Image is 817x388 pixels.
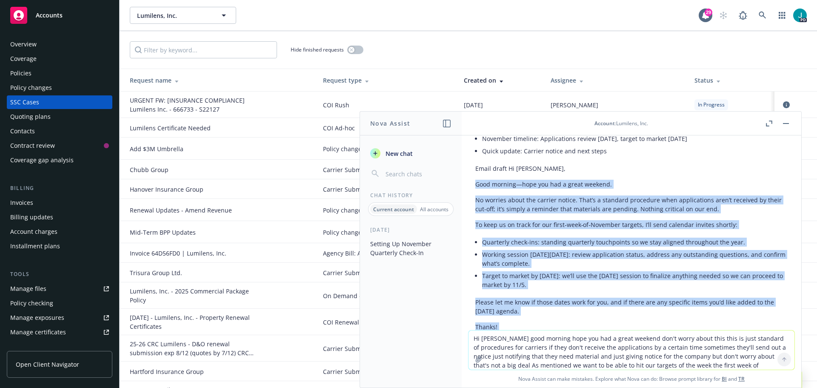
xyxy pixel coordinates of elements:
[754,7,771,24] a: Search
[323,144,450,153] span: Policy change request
[10,210,53,224] div: Billing updates
[475,195,788,213] p: No worries about the carrier notice. That’s a standard procedure when applications aren’t receive...
[551,76,681,85] div: Assignee
[130,7,236,24] button: Lumilens, Inc.
[137,11,211,20] span: Lumilens, Inc.
[475,164,788,173] p: Email draft Hi [PERSON_NAME],
[323,291,450,300] span: On Demand - Ingestion
[10,95,39,109] div: SSC Cases
[10,340,50,354] div: Manage BORs
[781,100,791,110] a: circleInformation
[464,76,537,85] div: Created on
[130,165,257,174] div: Chubb Group
[130,367,257,376] div: Hartford Insurance Group
[464,101,483,109] span: [DATE]
[323,185,450,194] span: Carrier Submission
[370,119,410,128] h1: Nova Assist
[10,124,35,138] div: Contacts
[7,184,112,193] div: Billing
[7,196,112,210] a: Invoices
[130,249,257,258] div: Invoice 64D56FD0 | Lumilens, Inc.
[7,282,112,296] a: Manage files
[130,41,277,58] input: Filter by keyword...
[384,149,413,158] span: New chat
[10,296,53,310] div: Policy checking
[698,101,725,109] span: In Progress
[323,318,450,327] span: COI Renewal
[7,311,112,325] span: Manage exposures
[482,248,788,270] li: Working session [DATE][DATE]: review application status, address any outstanding questions, and c...
[7,81,112,95] a: Policy changes
[7,325,112,339] a: Manage certificates
[130,124,257,132] div: Lumilens Certificate Needed
[373,206,414,213] p: Current account
[7,110,112,124] a: Quoting plans
[774,7,791,24] a: Switch app
[7,225,112,239] a: Account charges
[722,375,727,382] a: BI
[10,282,46,296] div: Manage files
[7,210,112,224] a: Billing updates
[7,296,112,310] a: Policy checking
[10,196,33,210] div: Invoices
[16,360,79,369] span: Open Client Navigator
[482,145,788,157] li: Quick update: Carrier notice and next steps
[130,206,257,215] div: Renewal Updates - Amend Revenue
[715,7,732,24] a: Start snowing
[323,268,450,277] span: Carrier Submission
[360,226,462,233] div: [DATE]
[10,311,64,325] div: Manage exposures
[482,270,788,291] li: Target to market by [DATE]: we’ll use the [DATE] session to finalize anything needed so we can pr...
[130,228,257,237] div: Mid-Term BPP Updates
[10,239,60,253] div: Installment plans
[323,367,450,376] span: Carrier Submission
[36,12,63,19] span: Accounts
[7,270,112,279] div: Tools
[7,153,112,167] a: Coverage gap analysis
[475,322,788,331] p: Thanks!
[738,375,745,382] a: TR
[130,144,257,153] div: Add $3M Umbrella
[7,66,112,80] a: Policies
[694,76,768,85] div: Status
[323,206,450,215] span: Policy change request
[7,3,112,27] a: Accounts
[793,9,807,22] img: photo
[130,185,257,194] div: Hanover Insurance Group
[10,66,31,80] div: Policies
[482,236,788,248] li: Quarterly check-ins: standing quarterly touchpoints so we stay aligned throughout the year.
[323,124,450,132] span: COI Ad-hoc
[10,81,52,95] div: Policy changes
[465,370,798,388] span: Nova Assist can make mistakes. Explore what Nova can do: Browse prompt library for and
[7,95,112,109] a: SSC Cases
[10,225,57,239] div: Account charges
[323,249,450,258] span: Agency Bill: Account Receivable
[705,9,712,16] div: 29
[323,76,450,85] div: Request type
[367,237,455,260] button: Setting Up November Quarterly Check-In
[323,101,450,109] span: COI Rush
[10,37,37,51] div: Overview
[594,120,615,127] span: Account
[367,146,455,161] button: New chat
[10,52,37,66] div: Coverage
[475,220,788,229] p: To keep us on track for our first‑week‑of‑November targets, I’ll send calendar invites shortly:
[130,339,257,357] div: 25-26 CRC Lumilens - D&O renewal submission exp 8/12 (quotes by 7/12) CRC Group
[10,325,66,339] div: Manage certificates
[734,7,751,24] a: Report a Bug
[323,228,450,237] span: Policy change request
[7,37,112,51] a: Overview
[475,180,788,189] p: Good morning—hope you had a great weekend.
[384,168,451,180] input: Search chats
[7,239,112,253] a: Installment plans
[130,287,257,305] div: Lumilens, Inc. - 2025 Commercial Package Policy
[420,206,448,213] p: All accounts
[130,268,257,277] div: Trisura Group Ltd.
[7,139,112,152] a: Contract review
[130,313,257,331] div: 2025-09-27 - Lumilens, Inc. - Property Renewal Certificates
[7,52,112,66] a: Coverage
[323,344,450,353] span: Carrier Submission
[7,340,112,354] a: Manage BORs
[10,153,74,167] div: Coverage gap analysis
[594,120,648,127] div: : Lumilens, Inc.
